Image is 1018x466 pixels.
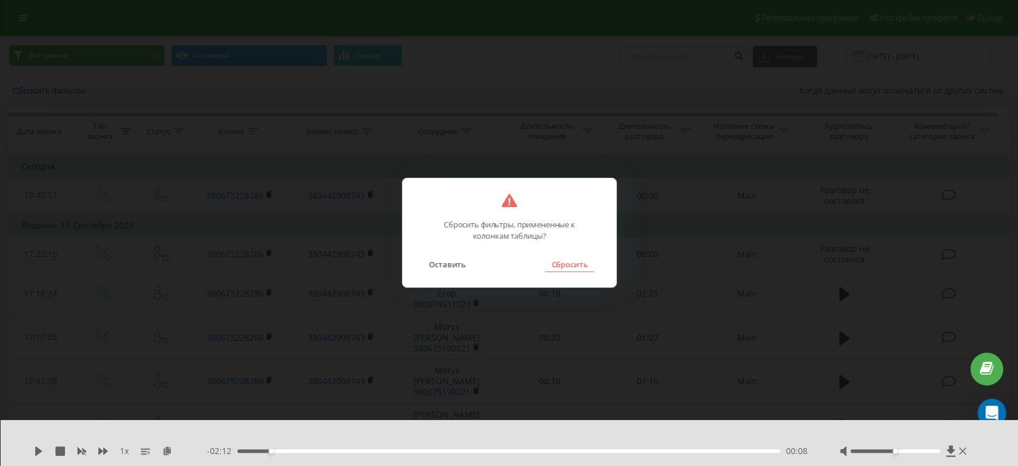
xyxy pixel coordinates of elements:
[786,445,807,457] span: 00:08
[120,445,129,457] span: 1 x
[545,257,593,272] button: Сбросить
[207,445,237,457] span: - 02:12
[433,207,584,242] p: Сбросить фильтры, примененные к колонкам таблицы?
[423,257,472,272] button: Оставить
[977,399,1006,427] div: Open Intercom Messenger
[893,449,898,453] div: Accessibility label
[269,449,274,453] div: Accessibility label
